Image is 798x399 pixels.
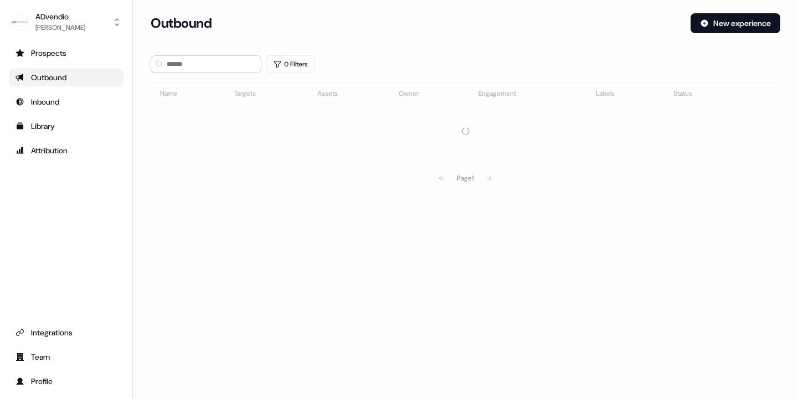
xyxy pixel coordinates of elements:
button: ADvendio[PERSON_NAME] [9,9,123,35]
div: Team [16,351,117,362]
div: Prospects [16,48,117,59]
div: Library [16,121,117,132]
button: 0 Filters [266,55,315,73]
button: New experience [691,13,780,33]
a: Go to profile [9,372,123,390]
a: Go to templates [9,117,123,135]
div: Outbound [16,72,117,83]
div: Inbound [16,96,117,107]
a: Go to team [9,348,123,366]
div: Attribution [16,145,117,156]
a: Go to prospects [9,44,123,62]
a: Go to integrations [9,324,123,341]
div: Integrations [16,327,117,338]
h3: Outbound [151,15,212,32]
a: Go to outbound experience [9,69,123,86]
div: Profile [16,376,117,387]
a: Go to Inbound [9,93,123,111]
div: [PERSON_NAME] [35,22,85,33]
div: ADvendio [35,11,85,22]
a: Go to attribution [9,142,123,159]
